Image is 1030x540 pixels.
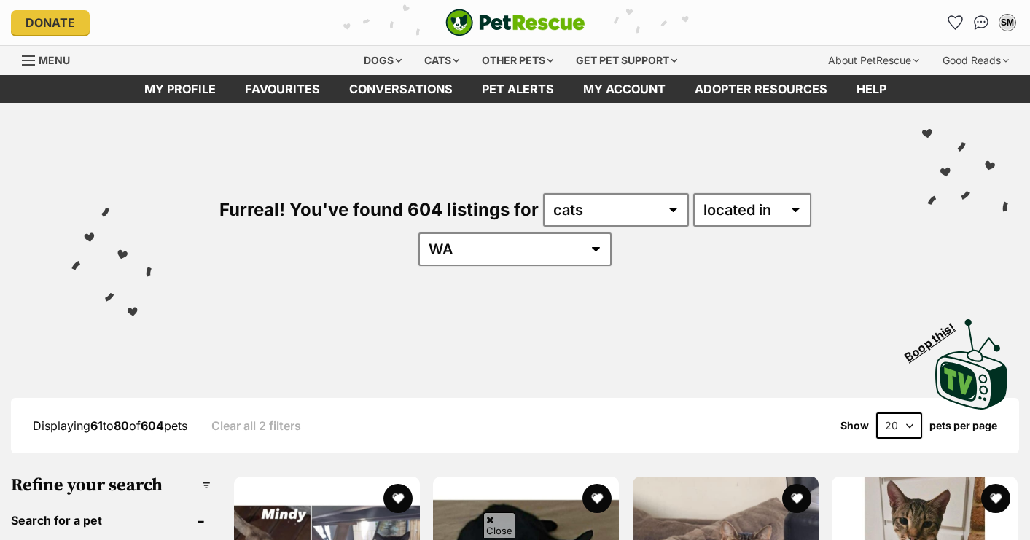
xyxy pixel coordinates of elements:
[230,75,335,103] a: Favourites
[22,46,80,72] a: Menu
[39,54,70,66] span: Menu
[566,46,687,75] div: Get pet support
[483,512,515,538] span: Close
[11,514,211,527] header: Search for a pet
[383,484,412,513] button: favourite
[781,484,811,513] button: favourite
[981,484,1010,513] button: favourite
[445,9,585,36] a: PetRescue
[818,46,929,75] div: About PetRescue
[11,475,211,496] h3: Refine your search
[33,418,187,433] span: Displaying to of pets
[680,75,842,103] a: Adopter resources
[840,420,869,431] span: Show
[996,11,1019,34] button: My account
[211,419,301,432] a: Clear all 2 filters
[114,418,129,433] strong: 80
[943,11,967,34] a: Favourites
[354,46,412,75] div: Dogs
[1000,15,1015,30] div: SM
[130,75,230,103] a: My profile
[219,199,539,220] span: Furreal! You've found 604 listings for
[472,46,563,75] div: Other pets
[932,46,1019,75] div: Good Reads
[445,9,585,36] img: logo-cat-932fe2b9b8326f06289b0f2fb663e598f794de774fb13d1741a6617ecf9a85b4.svg
[842,75,901,103] a: Help
[467,75,569,103] a: Pet alerts
[414,46,469,75] div: Cats
[90,418,103,433] strong: 61
[141,418,164,433] strong: 604
[969,11,993,34] a: Conversations
[902,311,969,364] span: Boop this!
[935,306,1008,412] a: Boop this!
[569,75,680,103] a: My account
[943,11,1019,34] ul: Account quick links
[935,319,1008,410] img: PetRescue TV logo
[11,10,90,35] a: Donate
[929,420,997,431] label: pets per page
[335,75,467,103] a: conversations
[582,484,612,513] button: favourite
[974,15,989,30] img: chat-41dd97257d64d25036548639549fe6c8038ab92f7586957e7f3b1b290dea8141.svg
